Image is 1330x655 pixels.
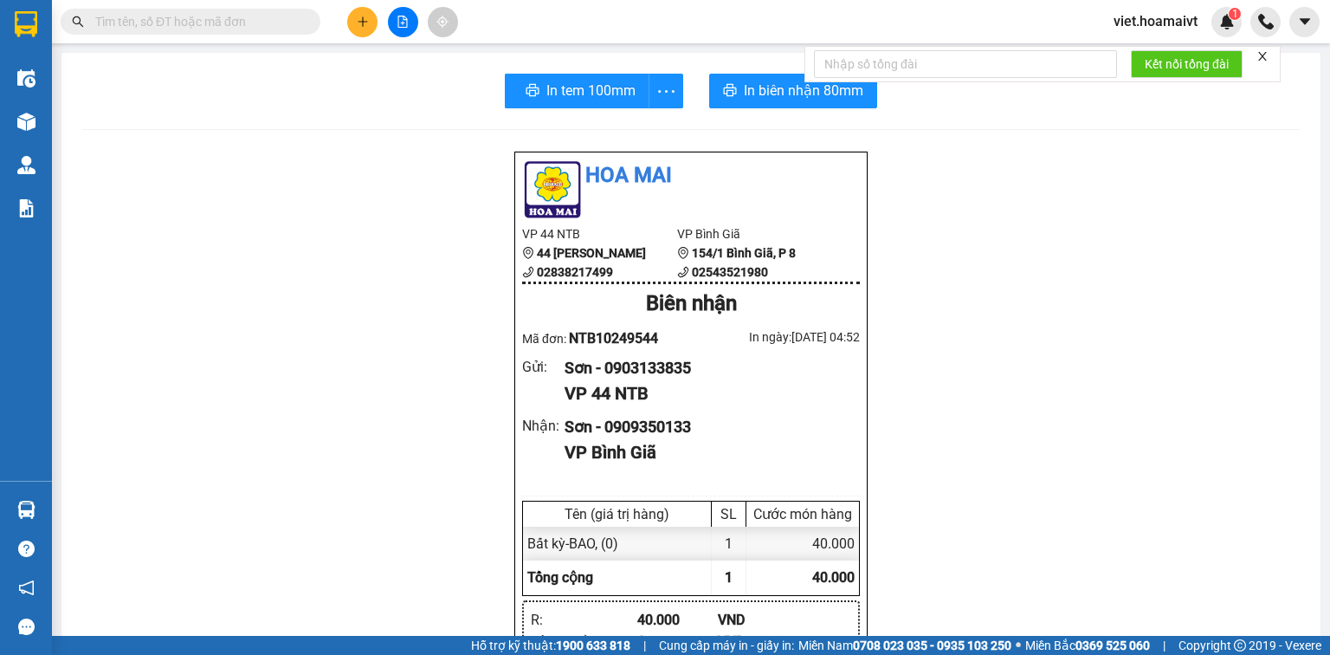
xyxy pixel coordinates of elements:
[527,569,593,586] span: Tổng cộng
[522,327,691,349] div: Mã đơn:
[556,639,630,652] strong: 1900 633 818
[853,639,1011,652] strong: 0708 023 035 - 0935 103 250
[637,631,718,652] div: 0
[17,69,36,88] img: warehouse-icon
[1075,639,1150,652] strong: 0369 525 060
[692,246,796,260] b: 154/1 Bình Giã, P 8
[1229,8,1241,20] sup: 1
[471,636,630,655] span: Hỗ trợ kỹ thuật:
[522,288,860,321] div: Biên nhận
[1297,14,1313,29] span: caret-down
[522,224,677,243] li: VP 44 NTB
[712,527,746,561] div: 1
[18,619,35,635] span: message
[659,636,794,655] span: Cung cấp máy in - giấy in:
[677,224,832,243] li: VP Bình Giã
[565,356,846,380] div: Sơn - 0903133835
[1219,14,1235,29] img: icon-new-feature
[723,83,737,100] span: printer
[531,631,637,652] div: Tổng phải thu :
[725,569,733,586] span: 1
[692,265,768,279] b: 02543521980
[814,50,1117,78] input: Nhập số tổng đài
[691,327,860,347] div: In ngày: [DATE] 04:52
[522,159,583,220] img: logo.jpg
[1145,55,1229,74] span: Kết nối tổng đài
[677,247,689,259] span: environment
[718,631,798,652] div: VND
[537,246,646,260] b: 44 [PERSON_NAME]
[1231,8,1237,20] span: 1
[746,527,859,561] div: 40.000
[522,266,534,278] span: phone
[388,7,418,37] button: file-add
[565,415,846,439] div: Sơn - 0909350133
[428,7,458,37] button: aim
[798,636,1011,655] span: Miền Nam
[537,265,613,279] b: 02838217499
[1100,10,1211,32] span: viet.hoamaivt
[17,501,36,519] img: warehouse-icon
[522,247,534,259] span: environment
[436,16,449,28] span: aim
[1289,7,1320,37] button: caret-down
[751,506,855,522] div: Cước món hàng
[1163,636,1165,655] span: |
[531,609,637,631] div: R :
[397,16,409,28] span: file-add
[522,415,565,437] div: Nhận :
[569,330,658,347] span: NTB10249544
[677,266,689,278] span: phone
[95,12,300,31] input: Tìm tên, số ĐT hoặc mã đơn
[812,569,855,586] span: 40.000
[527,535,618,552] span: Bất kỳ - BAO, (0)
[546,80,636,101] span: In tem 100mm
[1256,50,1269,62] span: close
[522,159,860,192] li: Hoa Mai
[649,74,683,108] button: more
[637,609,718,631] div: 40.000
[505,74,649,108] button: printerIn tem 100mm
[18,580,35,596] span: notification
[72,16,84,28] span: search
[17,113,36,131] img: warehouse-icon
[18,541,35,557] span: question-circle
[565,439,846,466] div: VP Bình Giã
[526,83,539,100] span: printer
[718,609,798,631] div: VND
[357,16,369,28] span: plus
[649,81,682,102] span: more
[522,356,565,378] div: Gửi :
[17,156,36,174] img: warehouse-icon
[347,7,378,37] button: plus
[744,80,863,101] span: In biên nhận 80mm
[643,636,646,655] span: |
[1016,642,1021,649] span: ⚪️
[17,199,36,217] img: solution-icon
[1234,639,1246,652] span: copyright
[709,74,877,108] button: printerIn biên nhận 80mm
[1025,636,1150,655] span: Miền Bắc
[716,506,741,522] div: SL
[565,380,846,407] div: VP 44 NTB
[1258,14,1274,29] img: phone-icon
[527,506,707,522] div: Tên (giá trị hàng)
[15,11,37,37] img: logo-vxr
[1131,50,1243,78] button: Kết nối tổng đài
